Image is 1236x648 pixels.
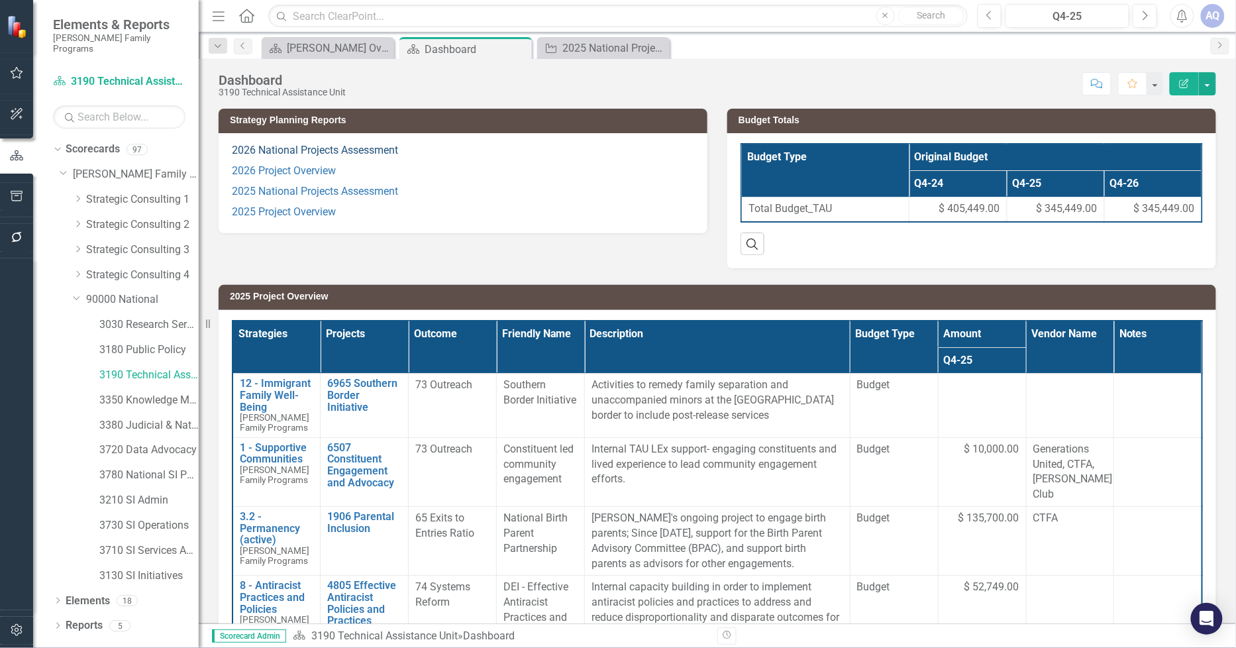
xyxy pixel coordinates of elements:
a: Strategic Consulting 3 [86,243,199,258]
td: Double-Click to Edit Right Click for Context Menu [232,437,321,506]
a: 3190 Technical Assistance Unit [311,629,458,642]
span: 73 Outreach [415,443,472,455]
p: [PERSON_NAME]'s ongoing project to engage birth parents; Since [DATE], support for the Birth Pare... [592,511,843,571]
a: 2025 National Project Overview [541,40,666,56]
a: 3030 Research Services [99,317,199,333]
td: Double-Click to Edit [497,507,585,576]
div: Dashboard [425,41,529,58]
a: 3380 Judicial & National Engage [99,418,199,433]
span: 74 Systems Reform [415,580,470,608]
a: 2025 National Projects Assessment [232,185,398,197]
a: 3190 Technical Assistance Unit [53,74,185,89]
td: Double-Click to Edit Right Click for Context Menu [232,507,321,576]
td: Double-Click to Edit [409,507,497,576]
h3: Budget Totals [739,115,1210,125]
td: Double-Click to Edit Right Click for Context Menu [321,374,409,437]
span: $ 345,449.00 [1037,201,1098,217]
div: Q4-25 [1010,9,1125,25]
a: Strategic Consulting 1 [86,192,199,207]
a: 2026 Project Overview [232,164,336,177]
a: 3180 Public Policy [99,343,199,358]
td: Double-Click to Edit [938,507,1026,576]
td: Double-Click to Edit [850,374,938,437]
div: Dashboard [463,629,515,642]
span: DEI - Effective Antiracist Practices and Policies [503,580,568,639]
span: $ 135,700.00 [958,511,1019,526]
span: Constituent led community engagement [503,443,574,486]
div: Dashboard [219,73,346,87]
td: Double-Click to Edit [1026,437,1114,506]
span: [PERSON_NAME] Family Programs [240,614,309,635]
div: 18 [117,595,138,606]
a: 90000 National [86,292,199,307]
a: 2026 National Projects Assessment [232,144,398,156]
td: Double-Click to Edit Right Click for Context Menu [321,507,409,576]
small: [PERSON_NAME] Family Programs [53,32,185,54]
td: Double-Click to Edit Right Click for Context Menu [232,374,321,437]
td: Double-Click to Edit [409,437,497,506]
span: $ 405,449.00 [939,201,1000,217]
span: $ 52,749.00 [964,580,1019,595]
a: 1 - Supportive Communities [240,442,313,465]
a: Strategic Consulting 4 [86,268,199,283]
a: 1906 Parental Inclusion [327,511,401,534]
span: Budget [857,580,931,595]
a: 6507 Constituent Engagement and Advocacy [327,442,401,488]
td: Double-Click to Edit [1114,374,1202,437]
div: 2025 National Project Overview [562,40,666,56]
a: 6965 Southern Border Initiative [327,378,401,413]
span: Budget [857,378,931,393]
a: 3350 Knowledge Management [99,393,199,408]
a: 12 - Immigrant Family Well-Being [240,378,313,413]
span: Southern Border Initiative [503,378,576,406]
a: [PERSON_NAME] Family Programs [73,167,199,182]
span: [PERSON_NAME] Family Programs [240,412,309,433]
span: 73 Outreach [415,378,472,391]
span: Total Budget_TAU [748,201,902,217]
h3: 2025 Project Overview [230,292,1210,301]
td: Double-Click to Edit [585,437,850,506]
button: Search [898,7,964,25]
span: Generations United, CTFA, [PERSON_NAME] Club [1033,443,1113,501]
a: 3210 SI Admin [99,493,199,508]
span: 65 Exits to Entries Ratio [415,512,474,539]
a: 8 - Antiracist Practices and Policies [240,580,313,615]
td: Double-Click to Edit [585,374,850,437]
a: 3710 SI Services Admin [99,543,199,559]
td: Double-Click to Edit [1114,507,1202,576]
a: [PERSON_NAME] Overview [265,40,391,56]
a: 2025 Project Overview [232,205,336,218]
span: $ 345,449.00 [1134,201,1195,217]
td: Double-Click to Edit [497,437,585,506]
span: [PERSON_NAME] Family Programs [240,464,309,485]
td: Double-Click to Edit [497,374,585,437]
a: Scorecards [66,142,120,157]
td: Double-Click to Edit [1026,374,1114,437]
img: ClearPoint Strategy [7,15,30,38]
span: [PERSON_NAME] Family Programs [240,545,309,566]
span: $ 10,000.00 [964,442,1019,457]
input: Search Below... [53,105,185,129]
td: Double-Click to Edit [409,374,497,437]
div: 97 [127,144,148,155]
a: 3190 Technical Assistance Unit [99,368,199,383]
span: Search [917,10,945,21]
td: Double-Click to Edit [1026,507,1114,576]
td: Double-Click to Edit [938,437,1026,506]
td: Double-Click to Edit [850,507,938,576]
a: 4805 Effective Antiracist Policies and Practices [327,580,401,626]
span: CTFA [1033,512,1058,524]
button: AQ [1201,4,1225,28]
div: Open Intercom Messenger [1191,603,1223,635]
h3: Strategy Planning Reports [230,115,701,125]
a: 3130 SI Initiatives [99,568,199,584]
button: Q4-25 [1005,4,1129,28]
a: 3780 National SI Partnerships [99,468,199,483]
td: Double-Click to Edit [938,374,1026,437]
td: Double-Click to Edit Right Click for Context Menu [321,437,409,506]
a: 3.2 - Permanency (active) [240,511,313,546]
div: » [293,629,707,644]
span: National Birth Parent Partnership [503,512,568,555]
a: Strategic Consulting 2 [86,217,199,233]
